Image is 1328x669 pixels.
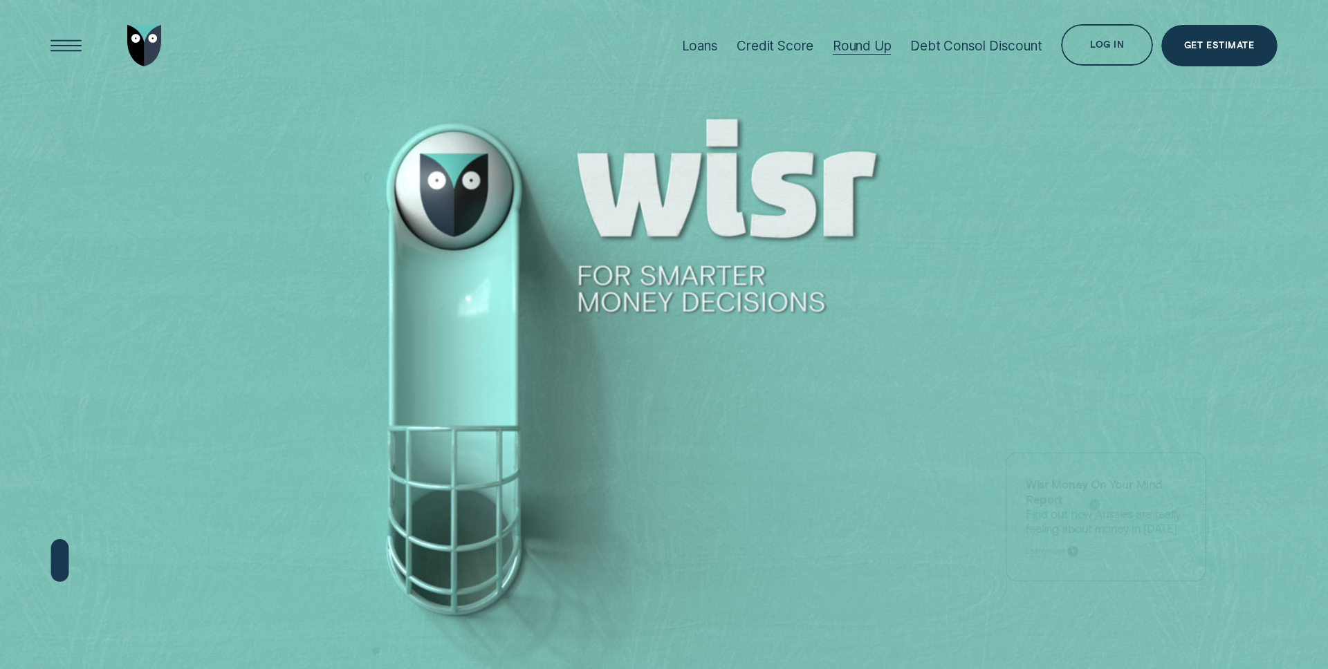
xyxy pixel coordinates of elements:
button: Log in [1061,24,1153,66]
strong: Wisr Money On Your Mind Report [1026,477,1163,506]
div: Loans [682,38,718,54]
img: Wisr [127,25,162,66]
div: Debt Consol Discount [910,38,1042,54]
div: Round Up [833,38,892,54]
div: Credit Score [737,38,813,54]
button: Open Menu [46,25,87,66]
a: Get Estimate [1161,25,1278,66]
p: Find out how Aussies are really feeling about money in [DATE]. [1026,477,1187,536]
a: Wisr Money On Your Mind ReportFind out how Aussies are really feeling about money in [DATE].Learn... [1006,452,1206,581]
span: Learn more [1026,547,1065,556]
